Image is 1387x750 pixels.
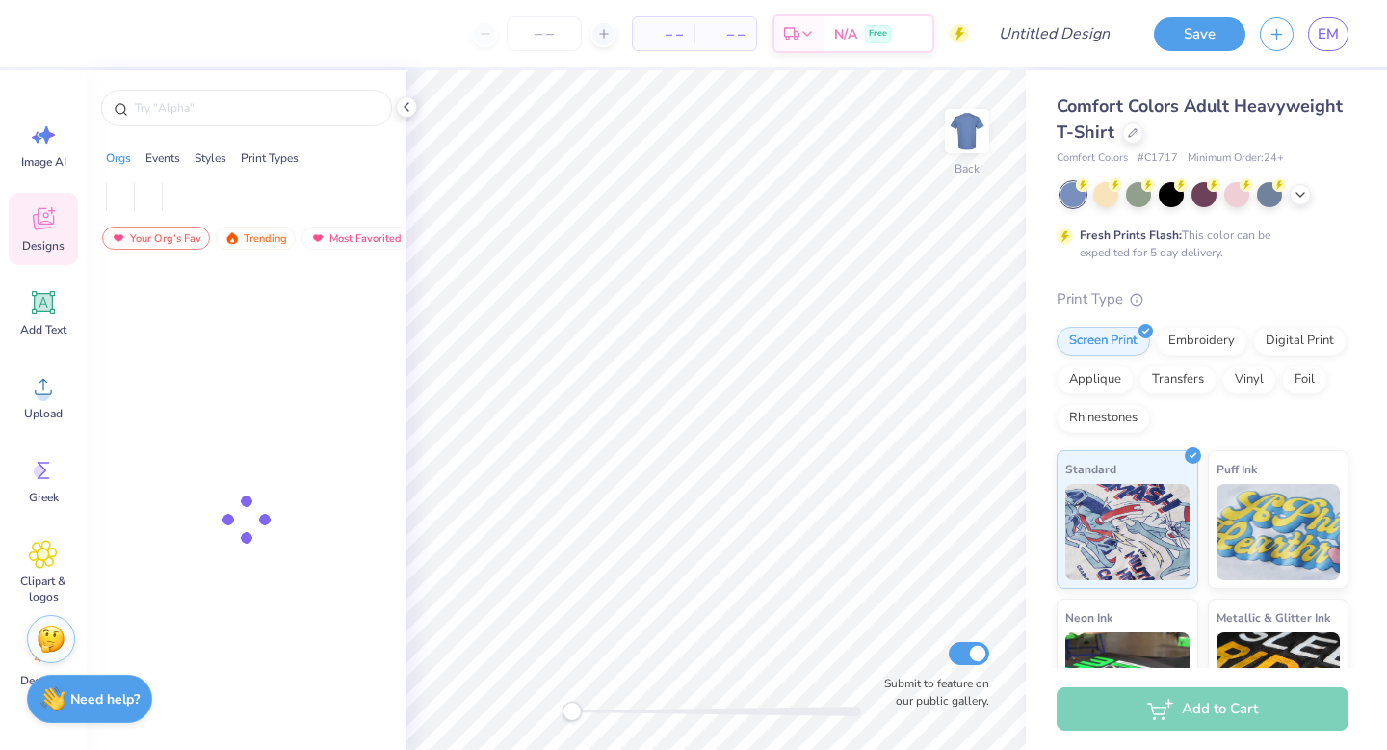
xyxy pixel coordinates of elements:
[22,238,65,254] span: Designs
[1138,150,1178,167] span: # C1717
[106,149,131,167] div: Orgs
[1217,632,1341,729] img: Metallic & Glitter Ink
[507,16,582,51] input: – –
[1217,459,1257,479] span: Puff Ink
[195,149,226,167] div: Styles
[983,14,1125,53] input: Untitled Design
[1057,150,1128,167] span: Comfort Colors
[948,112,986,150] img: Back
[955,160,980,177] div: Back
[1065,607,1112,628] span: Neon Ink
[20,673,66,688] span: Decorate
[21,154,66,170] span: Image AI
[1154,17,1245,51] button: Save
[1222,365,1276,394] div: Vinyl
[24,406,63,421] span: Upload
[1065,459,1116,479] span: Standard
[12,574,75,604] span: Clipart & logos
[1065,632,1190,729] img: Neon Ink
[133,98,379,118] input: Try "Alpha"
[1217,607,1330,628] span: Metallic & Glitter Ink
[1253,327,1347,356] div: Digital Print
[1217,484,1341,580] img: Puff Ink
[1188,150,1284,167] span: Minimum Order: 24 +
[1057,327,1150,356] div: Screen Print
[1080,227,1317,261] div: This color can be expedited for 5 day delivery.
[706,24,745,44] span: – –
[1057,404,1150,433] div: Rhinestones
[1057,94,1343,144] span: Comfort Colors Adult Heavyweight T-Shirt
[1308,17,1348,51] a: EM
[874,675,989,710] label: Submit to feature on our public gallery.
[563,702,582,721] div: Accessibility label
[70,690,140,709] strong: Need help?
[1057,365,1134,394] div: Applique
[29,490,59,505] span: Greek
[1080,228,1182,243] strong: Fresh Prints Flash:
[310,231,326,245] img: most_fav.gif
[224,231,240,245] img: trending.gif
[301,227,410,250] div: Most Favorited
[1057,288,1348,310] div: Print Type
[644,24,683,44] span: – –
[834,24,857,44] span: N/A
[216,227,296,250] div: Trending
[869,27,887,40] span: Free
[1282,365,1327,394] div: Foil
[241,149,299,167] div: Print Types
[1065,484,1190,580] img: Standard
[145,149,180,167] div: Events
[102,227,210,250] div: Your Org's Fav
[1156,327,1247,356] div: Embroidery
[1318,23,1339,45] span: EM
[111,231,126,245] img: most_fav.gif
[1139,365,1217,394] div: Transfers
[20,322,66,337] span: Add Text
